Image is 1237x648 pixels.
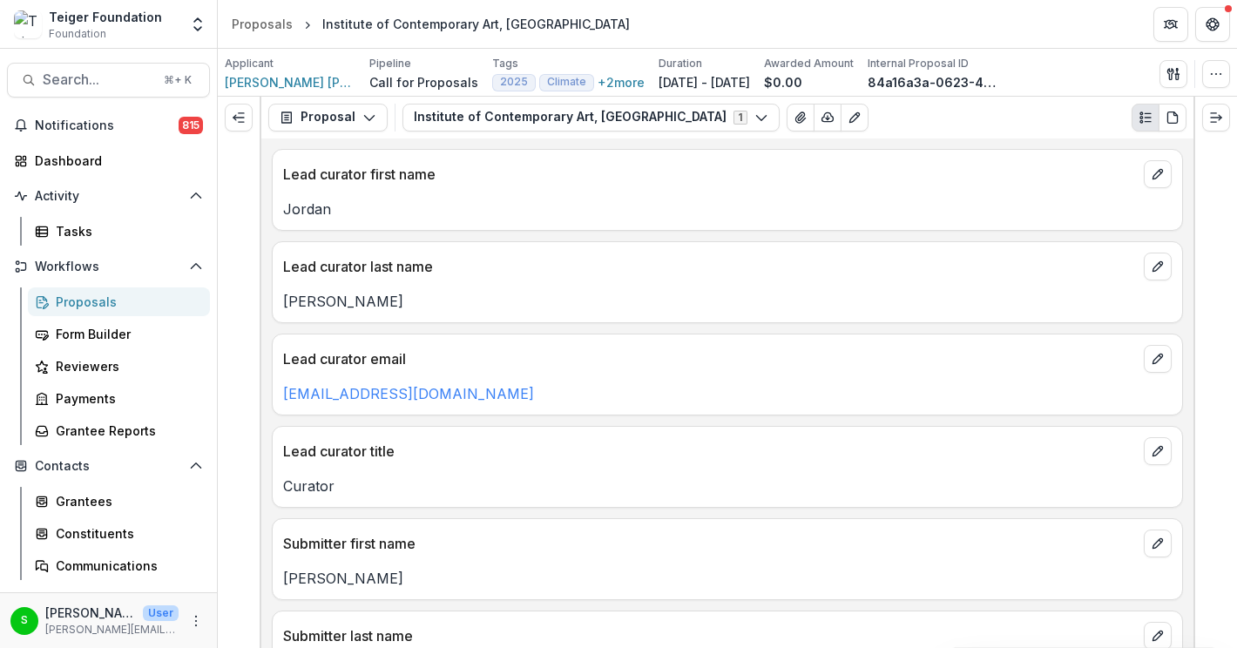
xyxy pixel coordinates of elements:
button: Open Activity [7,182,210,210]
p: Lead curator title [283,441,1137,462]
button: +2more [598,75,645,90]
a: Dashboard [7,146,210,175]
div: Payments [56,389,196,408]
button: edit [1144,345,1172,373]
a: Form Builder [28,320,210,348]
p: Lead curator last name [283,256,1137,277]
img: Teiger Foundation [14,10,42,38]
a: Constituents [28,519,210,548]
p: [PERSON_NAME] [283,291,1172,312]
a: [PERSON_NAME] [PERSON_NAME] [225,73,355,91]
div: ⌘ + K [160,71,195,90]
span: Foundation [49,26,106,42]
p: Applicant [225,56,274,71]
p: $0.00 [764,73,802,91]
button: Expand right [1202,104,1230,132]
button: More [186,611,206,631]
p: Submitter last name [283,625,1137,646]
p: User [143,605,179,621]
span: Contacts [35,459,182,474]
a: Communications [28,551,210,580]
button: Partners [1153,7,1188,42]
a: Proposals [28,287,210,316]
p: Duration [659,56,702,71]
p: Tags [492,56,518,71]
button: Institute of Contemporary Art, [GEOGRAPHIC_DATA]1 [402,104,780,132]
p: Lead curator email [283,348,1137,369]
button: Get Help [1195,7,1230,42]
span: Activity [35,189,182,204]
p: [PERSON_NAME][EMAIL_ADDRESS][DOMAIN_NAME] [45,622,179,638]
span: Climate [547,76,586,88]
div: Reviewers [56,357,196,375]
nav: breadcrumb [225,11,637,37]
a: Tasks [28,217,210,246]
p: Pipeline [369,56,411,71]
p: [PERSON_NAME] [283,568,1172,589]
p: Call for Proposals [369,73,478,91]
div: Proposals [56,293,196,311]
p: Curator [283,476,1172,496]
a: [EMAIL_ADDRESS][DOMAIN_NAME] [283,385,534,402]
p: Jordan [283,199,1172,219]
button: Search... [7,63,210,98]
button: Open entity switcher [186,7,210,42]
button: Open Contacts [7,452,210,480]
a: Grantees [28,487,210,516]
button: edit [1144,160,1172,188]
button: Open Data & Reporting [7,587,210,615]
div: Teiger Foundation [49,8,162,26]
a: Reviewers [28,352,210,381]
a: Proposals [225,11,300,37]
span: Notifications [35,118,179,133]
p: [DATE] - [DATE] [659,73,750,91]
div: Institute of Contemporary Art, [GEOGRAPHIC_DATA] [322,15,630,33]
button: Edit as form [841,104,869,132]
div: Stephanie [21,615,28,626]
button: Expand left [225,104,253,132]
button: edit [1144,530,1172,557]
p: 84a16a3a-0623-4b24-8103-9b9d8df91b8f [868,73,998,91]
button: View Attached Files [787,104,815,132]
button: Proposal [268,104,388,132]
div: Grantee Reports [56,422,196,440]
a: Grantee Reports [28,416,210,445]
button: edit [1144,253,1172,280]
span: Search... [43,71,153,88]
div: Form Builder [56,325,196,343]
p: Awarded Amount [764,56,854,71]
button: Open Workflows [7,253,210,280]
div: Communications [56,557,196,575]
a: Payments [28,384,210,413]
p: [PERSON_NAME] [45,604,136,622]
div: Dashboard [35,152,196,170]
div: Constituents [56,524,196,543]
div: Proposals [232,15,293,33]
div: Tasks [56,222,196,240]
button: Plaintext view [1132,104,1159,132]
div: Grantees [56,492,196,510]
p: Submitter first name [283,533,1137,554]
p: Lead curator first name [283,164,1137,185]
span: 815 [179,117,203,134]
button: PDF view [1159,104,1186,132]
span: 2025 [500,76,528,88]
button: Notifications815 [7,111,210,139]
span: Workflows [35,260,182,274]
p: Internal Proposal ID [868,56,969,71]
button: edit [1144,437,1172,465]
